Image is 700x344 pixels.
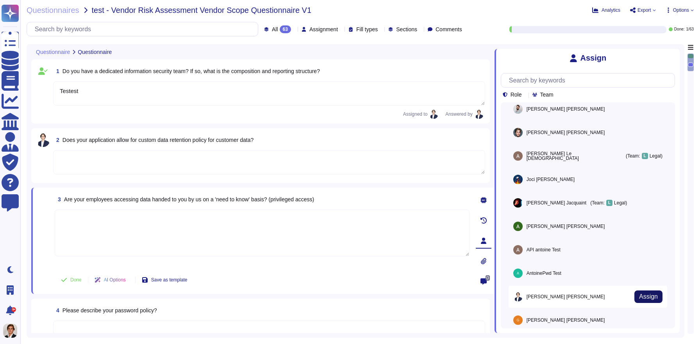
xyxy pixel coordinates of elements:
span: 3 [55,197,61,202]
span: [PERSON_NAME] [PERSON_NAME] [527,224,605,229]
img: user [513,151,523,161]
span: 4 [53,308,59,313]
span: Assign [580,54,607,63]
span: Answered by [445,112,472,116]
div: 63 [280,25,291,33]
img: user [474,109,484,119]
img: user [513,269,523,278]
span: AntoinePwd Test [527,271,561,276]
span: ) [661,154,662,158]
div: L [606,200,612,206]
span: 1 / 63 [686,27,694,31]
input: Search by keywords [31,22,258,36]
span: [PERSON_NAME] Jacquaint [527,201,586,205]
span: Questionnaire [36,49,70,55]
span: 1 [53,68,59,74]
textarea: Testest [53,81,485,106]
img: user [36,133,50,147]
img: user [513,222,523,231]
img: user [513,292,523,301]
span: Role [511,92,522,97]
button: user [2,322,23,339]
span: Are your employees accessing data handed to you by us on a 'need to know' basis? (privileged access) [64,196,314,202]
span: Questionnaires [27,6,79,14]
span: [PERSON_NAME] Le [DEMOGRAPHIC_DATA] [527,151,622,161]
span: Assign [639,294,658,300]
button: Assign [634,290,662,303]
div: Legal [642,153,661,159]
span: Export [637,8,651,13]
span: [PERSON_NAME] [PERSON_NAME] [527,318,605,322]
img: user [513,175,523,184]
span: Analytics [602,8,620,13]
span: Assignment [309,27,338,32]
div: 9+ [11,307,16,312]
span: [PERSON_NAME] [PERSON_NAME] [527,294,605,299]
img: user [513,104,523,114]
span: Do you have a dedicated information security team? If so, what is the composition and reporting s... [62,68,320,74]
span: 0 [486,275,490,281]
button: Save as template [136,272,194,288]
span: [PERSON_NAME] [PERSON_NAME] [527,107,605,111]
div: L [642,153,648,159]
span: Assigned to [403,109,443,119]
span: (Team: [590,201,605,205]
span: Joci [PERSON_NAME] [527,177,575,182]
span: Fill types [356,27,378,32]
div: Legal [606,200,625,206]
span: Does your application allow for custom data retention policy for customer data? [62,137,254,143]
span: API antoine Test [527,247,561,252]
span: ) [625,201,627,205]
span: Please describe your password policy? [62,307,157,314]
span: Options [673,8,689,13]
img: user [513,198,523,208]
span: (Team: [626,154,640,158]
button: Done [55,272,88,288]
span: Comments [436,27,462,32]
span: Save as template [151,278,187,282]
span: Done: [674,27,685,31]
span: [PERSON_NAME] [PERSON_NAME] [527,130,605,135]
img: user [513,245,523,254]
span: Done [70,278,82,282]
span: All [272,27,278,32]
img: user [3,324,17,338]
img: user [513,128,523,137]
span: test - Vendor Risk Assessment Vendor Scope Questionnaire V1 [92,6,312,14]
span: Sections [396,27,417,32]
img: user [429,109,438,119]
span: Team [540,92,554,97]
button: Analytics [592,7,620,13]
span: Questionnaire [78,49,112,55]
input: Search by keywords [505,73,675,87]
span: AI Options [104,278,126,282]
span: 2 [53,137,59,143]
img: user [513,315,523,325]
